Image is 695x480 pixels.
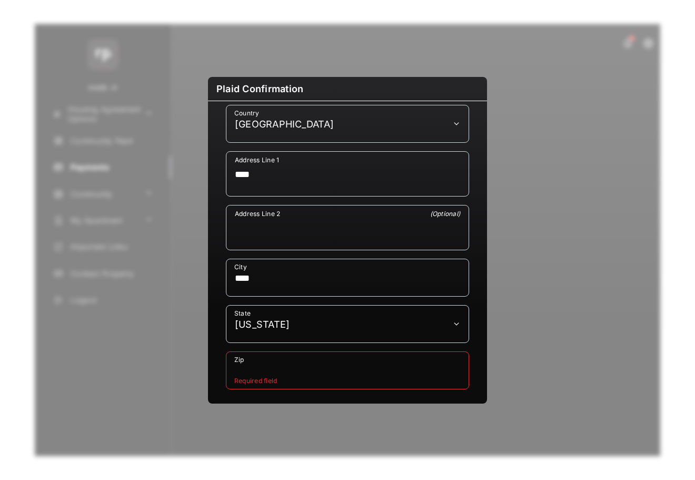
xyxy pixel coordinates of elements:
[226,305,469,343] div: payment_method_screening[postal_addresses][administrativeArea]
[226,351,469,389] div: payment_method_screening[postal_addresses][postalCode]
[226,205,469,250] div: payment_method_screening[postal_addresses][addressLine2]
[226,259,469,297] div: payment_method_screening[postal_addresses][locality]
[208,77,487,101] h2: Plaid Confirmation
[226,105,469,143] div: payment_method_screening[postal_addresses][country]
[226,151,469,197] div: payment_method_screening[postal_addresses][addressLine1]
